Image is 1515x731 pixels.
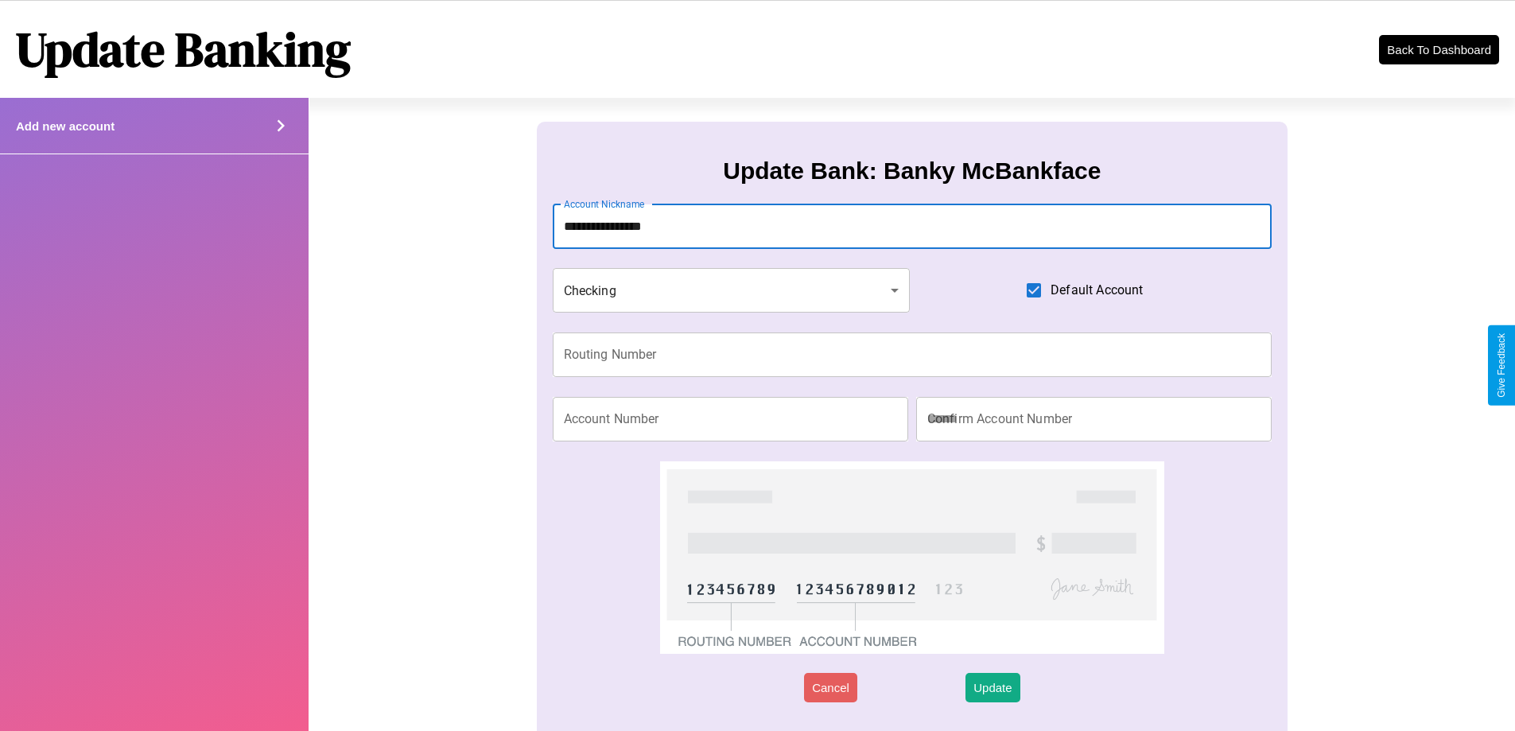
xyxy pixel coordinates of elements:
div: Checking [553,268,911,313]
h4: Add new account [16,119,115,133]
label: Account Nickname [564,197,645,211]
h3: Update Bank: Banky McBankface [723,157,1101,185]
button: Back To Dashboard [1379,35,1499,64]
img: check [660,461,1163,654]
div: Give Feedback [1496,333,1507,398]
h1: Update Banking [16,17,351,82]
span: Default Account [1051,281,1143,300]
button: Cancel [804,673,857,702]
button: Update [965,673,1020,702]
